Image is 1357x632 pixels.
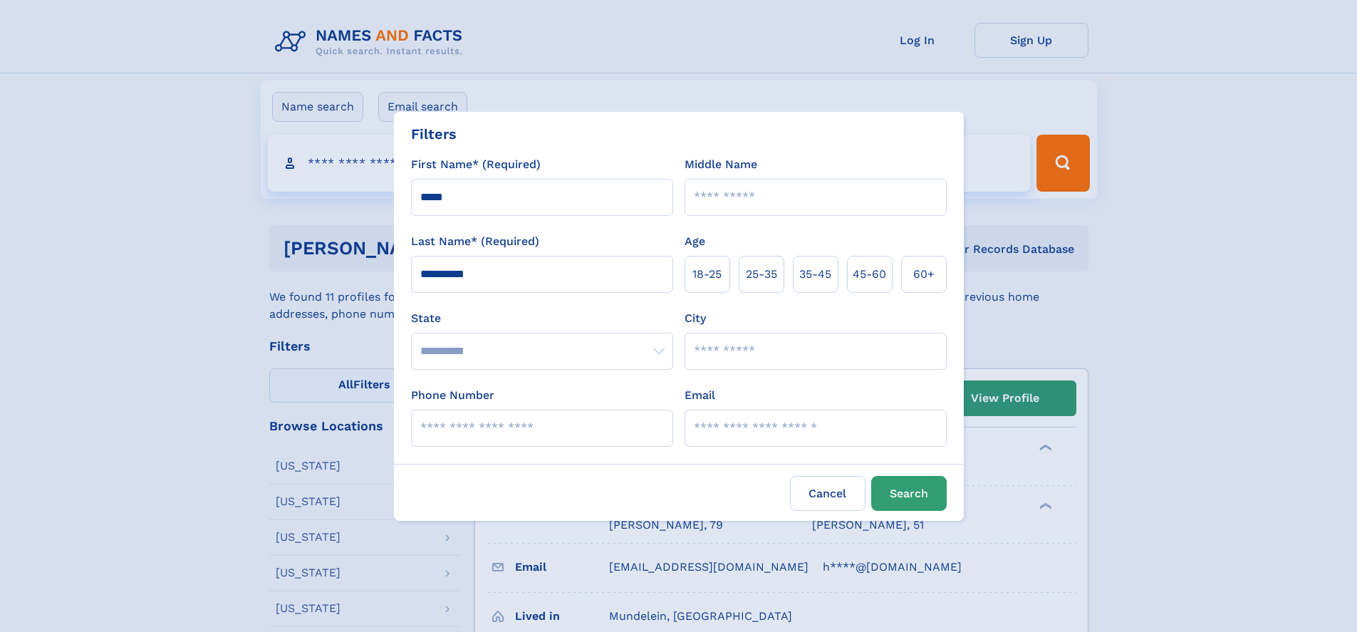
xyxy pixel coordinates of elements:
[411,156,541,173] label: First Name* (Required)
[411,233,539,250] label: Last Name* (Required)
[685,233,705,250] label: Age
[692,266,722,283] span: 18‑25
[871,476,947,511] button: Search
[853,266,886,283] span: 45‑60
[685,387,715,404] label: Email
[411,387,494,404] label: Phone Number
[799,266,831,283] span: 35‑45
[411,123,457,145] div: Filters
[746,266,777,283] span: 25‑35
[790,476,865,511] label: Cancel
[685,310,706,327] label: City
[913,266,935,283] span: 60+
[411,310,673,327] label: State
[685,156,757,173] label: Middle Name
